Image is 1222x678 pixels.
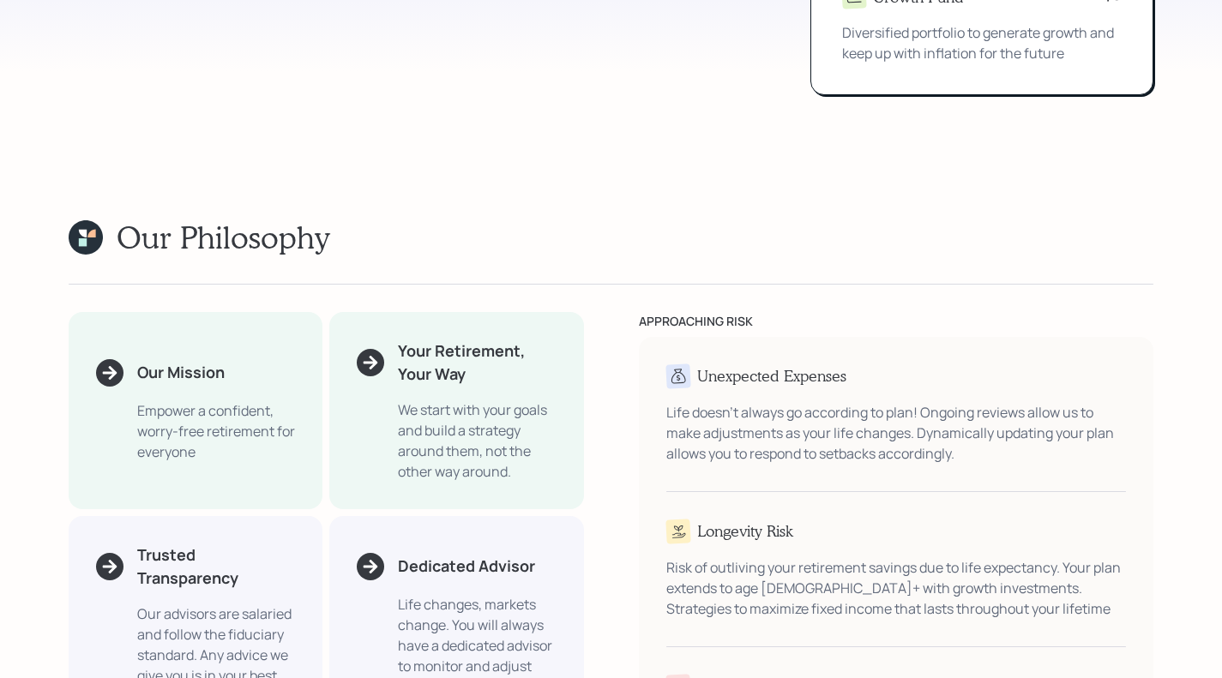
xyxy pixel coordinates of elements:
[398,399,556,482] div: We start with your goals and build a strategy around them, not the other way around.
[697,367,846,386] h4: Unexpected Expenses
[842,22,1122,63] div: Diversified portfolio to generate growth and keep up with inflation for the future
[398,555,535,576] b: Dedicated Advisor
[697,522,793,541] h4: Longevity Risk
[639,312,1154,330] div: APPROACHING RISK
[117,219,329,255] h1: Our Philosophy
[398,340,525,384] b: Your Retirement, Your Way
[666,402,1127,464] div: Life doesn't always go according to plan! Ongoing reviews allow us to make adjustments as your li...
[137,362,225,382] b: Our Mission
[137,544,238,588] b: Trusted Transparency
[137,400,295,462] div: Empower a confident, worry-free retirement for everyone
[666,557,1127,619] div: Risk of outliving your retirement savings due to life expectancy. Your plan extends to age [DEMOG...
